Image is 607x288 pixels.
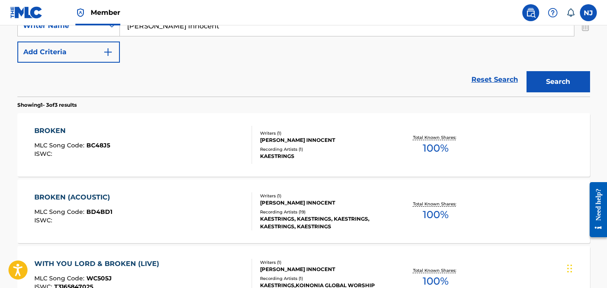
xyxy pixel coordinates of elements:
[260,146,388,152] div: Recording Artists ( 1 )
[34,259,164,269] div: WITH YOU LORD & BROKEN (LIVE)
[583,176,607,244] iframe: Resource Center
[260,259,388,266] div: Writers ( 1 )
[10,6,43,19] img: MLC Logo
[413,267,458,274] p: Total Known Shares:
[260,136,388,144] div: [PERSON_NAME] INNOCENT
[17,113,590,177] a: BROKENMLC Song Code:BC48J5ISWC:Writers (1)[PERSON_NAME] INNOCENTRecording Artists (1)KAESTRINGSTo...
[580,4,597,21] div: User Menu
[565,247,607,288] iframe: Chat Widget
[260,152,388,160] div: KAESTRINGS
[260,266,388,273] div: [PERSON_NAME] INNOCENT
[260,199,388,207] div: [PERSON_NAME] INNOCENT
[34,150,54,158] span: ISWC :
[86,141,110,149] span: BC48J5
[260,193,388,199] div: Writers ( 1 )
[522,4,539,21] a: Public Search
[548,8,558,18] img: help
[566,8,575,17] div: Notifications
[34,192,114,202] div: BROKEN (ACOUSTIC)
[413,201,458,207] p: Total Known Shares:
[91,8,120,17] span: Member
[75,8,86,18] img: Top Rightsholder
[17,180,590,243] a: BROKEN (ACOUSTIC)MLC Song Code:BD4BD1ISWC:Writers (1)[PERSON_NAME] INNOCENTRecording Artists (19)...
[260,215,388,230] div: KAESTRINGS, KAESTRINGS, KAESTRINGS, KAESTRINGS, KAESTRINGS
[260,130,388,136] div: Writers ( 1 )
[413,134,458,141] p: Total Known Shares:
[23,21,99,31] div: Writer Name
[34,216,54,224] span: ISWC :
[260,275,388,282] div: Recording Artists ( 1 )
[423,141,449,156] span: 100 %
[103,47,113,57] img: 9d2ae6d4665cec9f34b9.svg
[17,101,77,109] p: Showing 1 - 3 of 3 results
[567,256,572,281] div: Drag
[423,207,449,222] span: 100 %
[86,274,112,282] span: WC505J
[581,15,590,36] img: Delete Criterion
[17,42,120,63] button: Add Criteria
[86,208,112,216] span: BD4BD1
[260,209,388,215] div: Recording Artists ( 19 )
[526,8,536,18] img: search
[527,71,590,92] button: Search
[34,141,86,149] span: MLC Song Code :
[34,126,110,136] div: BROKEN
[467,70,522,89] a: Reset Search
[34,208,86,216] span: MLC Song Code :
[544,4,561,21] div: Help
[34,274,86,282] span: MLC Song Code :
